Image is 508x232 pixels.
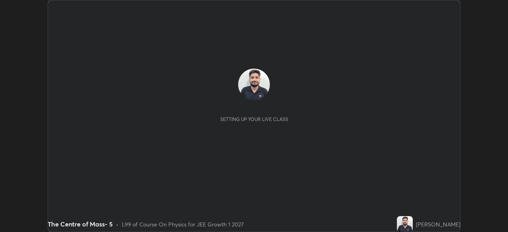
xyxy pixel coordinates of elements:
[48,219,113,229] div: The Centre of Mass- 5
[238,69,270,100] img: d3357a0e3dcb4a65ad3c71fec026961c.jpg
[397,216,413,232] img: d3357a0e3dcb4a65ad3c71fec026961c.jpg
[416,220,460,228] div: [PERSON_NAME]
[220,116,288,122] div: Setting up your live class
[122,220,244,228] div: L99 of Course On Physics for JEE Growth 1 2027
[116,220,119,228] div: •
